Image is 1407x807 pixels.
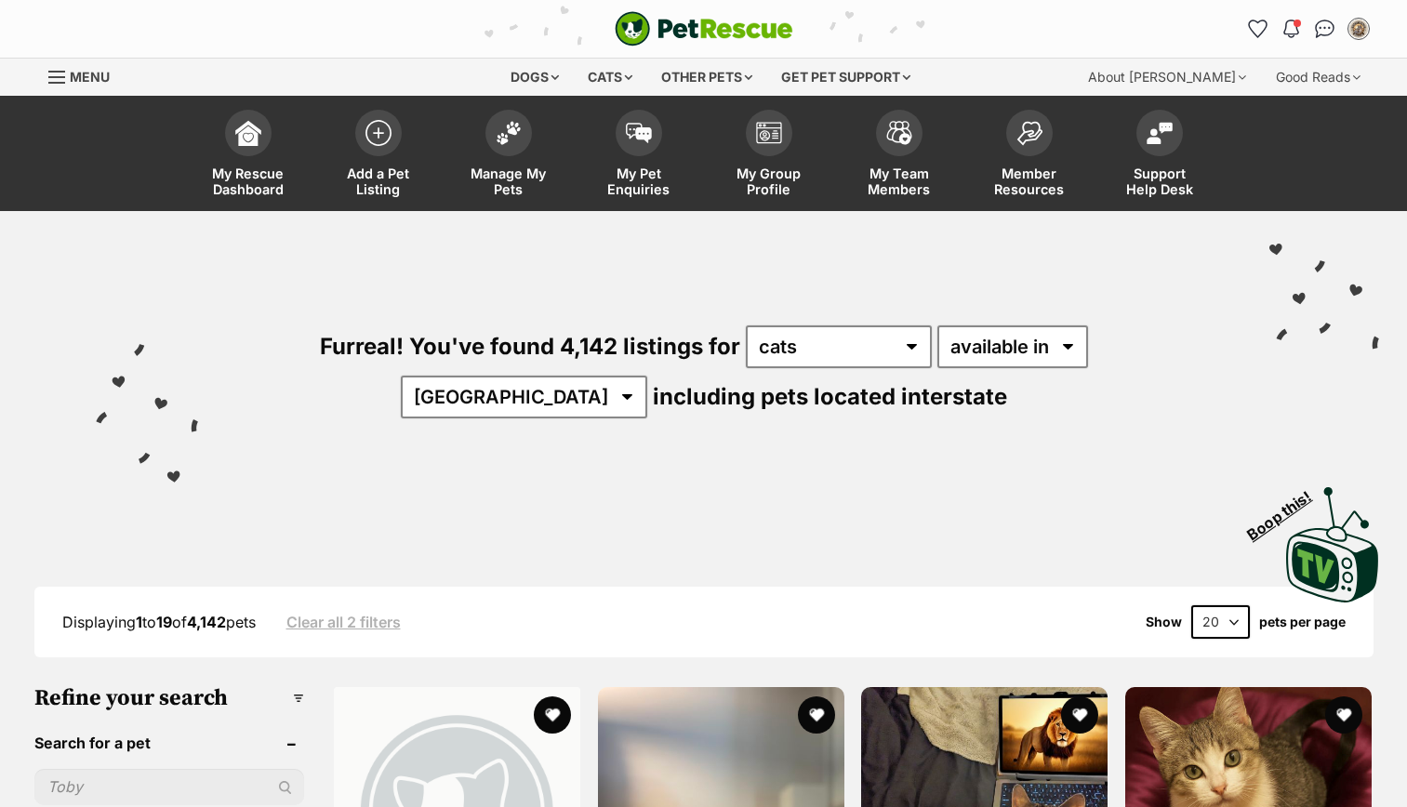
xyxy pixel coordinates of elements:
img: pet-enquiries-icon-7e3ad2cf08bfb03b45e93fb7055b45f3efa6380592205ae92323e6603595dc1f.svg [626,123,652,143]
span: My Rescue Dashboard [206,165,290,197]
span: Support Help Desk [1118,165,1201,197]
span: Menu [70,69,110,85]
a: Favourites [1243,14,1273,44]
a: PetRescue [615,11,793,46]
strong: 19 [156,613,172,631]
img: manage-my-pets-icon-02211641906a0b7f246fdf0571729dbe1e7629f14944591b6c1af311fb30b64b.svg [496,121,522,145]
ul: Account quick links [1243,14,1374,44]
span: Displaying to of pets [62,613,256,631]
div: Good Reads [1263,59,1374,96]
header: Search for a pet [34,734,305,751]
button: favourite [1061,696,1098,734]
img: dashboard-icon-eb2f2d2d3e046f16d808141f083e7271f6b2e854fb5c12c21221c1fb7104beca.svg [235,120,261,146]
span: My Team Members [857,165,941,197]
span: Boop this! [1244,477,1330,544]
input: Toby [34,769,305,804]
img: help-desk-icon-fdf02630f3aa405de69fd3d07c3f3aa587a6932b1a1747fa1d2bba05be0121f9.svg [1147,122,1173,144]
a: Menu [48,59,123,92]
label: pets per page [1259,615,1346,629]
img: team-members-icon-5396bd8760b3fe7c0b43da4ab00e1e3bb1a5d9ba89233759b79545d2d3fc5d0d.svg [886,121,912,145]
strong: 4,142 [187,613,226,631]
strong: 1 [136,613,142,631]
button: favourite [797,696,834,734]
span: Member Resources [988,165,1071,197]
div: Other pets [648,59,765,96]
a: Support Help Desk [1095,100,1225,211]
img: add-pet-listing-icon-0afa8454b4691262ce3f59096e99ab1cd57d4a30225e0717b998d2c9b9846f56.svg [365,120,392,146]
span: My Group Profile [727,165,811,197]
img: logo-cat-932fe2b9b8326f06289b0f2fb663e598f794de774fb13d1741a6617ecf9a85b4.svg [615,11,793,46]
img: Jessica King profile pic [1349,20,1368,38]
span: Show [1146,615,1182,629]
button: favourite [534,696,571,734]
a: My Team Members [834,100,964,211]
span: Add a Pet Listing [337,165,420,197]
img: PetRescue TV logo [1286,487,1379,602]
a: My Group Profile [704,100,834,211]
span: including pets located interstate [653,383,1007,410]
a: Add a Pet Listing [313,100,444,211]
a: My Rescue Dashboard [183,100,313,211]
span: Furreal! You've found 4,142 listings for [320,333,740,360]
span: Manage My Pets [467,165,551,197]
div: About [PERSON_NAME] [1075,59,1259,96]
img: group-profile-icon-3fa3cf56718a62981997c0bc7e787c4b2cf8bcc04b72c1350f741eb67cf2f40e.svg [756,122,782,144]
div: Get pet support [768,59,923,96]
h3: Refine your search [34,685,305,711]
a: My Pet Enquiries [574,100,704,211]
a: Boop this! [1286,470,1379,605]
a: Member Resources [964,100,1095,211]
button: My account [1344,14,1374,44]
div: Dogs [498,59,572,96]
img: chat-41dd97257d64d25036548639549fe6c8038ab92f7586957e7f3b1b290dea8141.svg [1315,20,1334,38]
div: Cats [575,59,645,96]
a: Manage My Pets [444,100,574,211]
a: Clear all 2 filters [286,614,401,630]
button: favourite [1325,696,1362,734]
button: Notifications [1277,14,1307,44]
a: Conversations [1310,14,1340,44]
img: member-resources-icon-8e73f808a243e03378d46382f2149f9095a855e16c252ad45f914b54edf8863c.svg [1016,121,1042,146]
img: notifications-46538b983faf8c2785f20acdc204bb7945ddae34d4c08c2a6579f10ce5e182be.svg [1283,20,1298,38]
span: My Pet Enquiries [597,165,681,197]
